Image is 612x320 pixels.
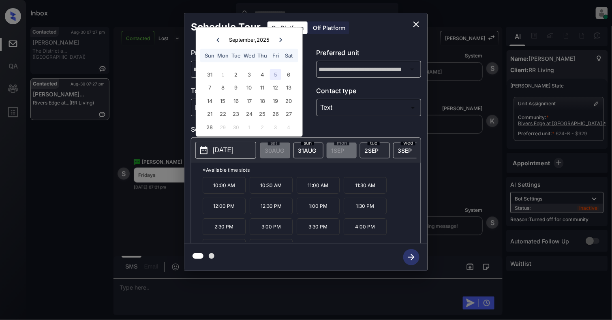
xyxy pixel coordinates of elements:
div: Choose Saturday, September 6th, 2025 [283,69,294,80]
p: 1:00 PM [297,198,340,214]
div: Not available Monday, September 1st, 2025 [217,69,228,80]
div: Choose Wednesday, September 10th, 2025 [244,82,255,93]
span: sun [301,141,314,145]
div: Choose Wednesday, September 24th, 2025 [244,109,255,119]
div: Sat [283,50,294,61]
p: [DATE] [213,145,233,155]
div: Sun [204,50,215,61]
div: September , 2025 [229,37,270,43]
div: Not available Wednesday, October 1st, 2025 [244,122,255,132]
div: Choose Saturday, September 20th, 2025 [283,95,294,106]
div: Choose Monday, September 8th, 2025 [217,82,228,93]
span: tue [368,141,380,145]
div: Choose Saturday, September 27th, 2025 [283,109,294,119]
div: Choose Thursday, September 18th, 2025 [257,95,268,106]
p: 12:30 PM [250,198,293,214]
div: Choose Monday, September 22nd, 2025 [217,109,228,119]
div: Choose Thursday, September 25th, 2025 [257,109,268,119]
p: 10:00 AM [203,177,246,194]
div: Choose Tuesday, September 16th, 2025 [231,95,242,106]
div: Choose Sunday, September 14th, 2025 [204,95,215,106]
div: Choose Wednesday, September 3rd, 2025 [244,69,255,80]
div: Choose Thursday, September 11th, 2025 [257,82,268,93]
div: Tue [231,50,242,61]
div: Fri [270,50,281,61]
p: 1:30 PM [344,198,387,214]
div: Choose Sunday, September 21st, 2025 [204,109,215,119]
div: Mon [217,50,228,61]
div: Not available Friday, October 3rd, 2025 [270,122,281,132]
div: Choose Saturday, September 13th, 2025 [283,82,294,93]
button: btn-next [398,247,424,268]
span: wed [401,141,415,145]
div: Not available Saturday, October 4th, 2025 [283,122,294,132]
span: 2 SEP [364,147,379,154]
p: 3:00 PM [250,218,293,235]
div: date-select [293,143,323,158]
div: On Platform [267,21,308,34]
p: 5:00 PM [250,239,293,256]
div: Choose Friday, September 12th, 2025 [270,82,281,93]
div: In Person [193,101,294,114]
div: Choose Tuesday, September 23rd, 2025 [231,109,242,119]
p: 12:00 PM [203,198,246,214]
div: Wed [244,50,255,61]
p: 2:30 PM [203,218,246,235]
p: Contact type [317,86,422,99]
div: Choose Tuesday, September 9th, 2025 [231,82,242,93]
p: 4:30 PM [203,239,246,256]
div: date-select [360,143,390,158]
div: Choose Tuesday, September 2nd, 2025 [231,69,242,80]
p: Tour type [191,86,296,99]
div: Choose Sunday, September 7th, 2025 [204,82,215,93]
div: Choose Monday, September 15th, 2025 [217,95,228,106]
div: Not available Thursday, October 2nd, 2025 [257,122,268,132]
div: Choose Wednesday, September 17th, 2025 [244,95,255,106]
button: [DATE] [195,142,256,159]
div: Thu [257,50,268,61]
div: Choose Thursday, September 4th, 2025 [257,69,268,80]
span: 31 AUG [298,147,316,154]
p: 10:30 AM [250,177,293,194]
div: date-select [393,143,423,158]
div: month 2025-09 [199,68,300,134]
p: Select slot [191,124,421,137]
h2: Schedule Tour [184,13,267,41]
div: Not available Monday, September 29th, 2025 [217,122,228,132]
p: 4:00 PM [344,218,387,235]
div: Choose Friday, September 26th, 2025 [270,109,281,119]
p: 11:00 AM [297,177,340,194]
p: Preferred community [191,48,296,61]
p: *Available time slots [203,163,421,177]
div: Choose Friday, September 5th, 2025 [270,69,281,80]
div: Choose Friday, September 19th, 2025 [270,95,281,106]
div: Not available Tuesday, September 30th, 2025 [231,122,242,132]
div: Text [319,101,419,114]
div: Off Platform [309,21,349,34]
p: 11:30 AM [344,177,387,194]
span: 3 SEP [398,147,412,154]
p: 3:30 PM [297,218,340,235]
p: Preferred unit [317,48,422,61]
div: Choose Sunday, August 31st, 2025 [204,69,215,80]
div: Choose Sunday, September 28th, 2025 [204,122,215,132]
button: close [408,16,424,32]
